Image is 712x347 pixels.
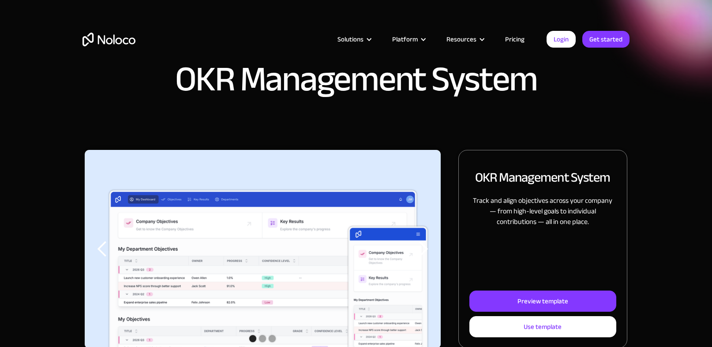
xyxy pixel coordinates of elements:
div: Preview template [517,295,568,307]
a: Pricing [494,34,536,45]
a: Use template [469,316,616,337]
div: Solutions [337,34,363,45]
div: Resources [435,34,494,45]
p: Track and align objectives across your company — from high-level goals to individual contribution... [469,195,616,227]
h2: OKR Management System [475,168,610,187]
div: Show slide 1 of 3 [249,335,256,342]
div: Solutions [326,34,381,45]
div: Use template [524,321,562,332]
div: Show slide 2 of 3 [259,335,266,342]
div: Platform [392,34,418,45]
div: Platform [381,34,435,45]
h1: OKR Management System [175,62,537,97]
a: Preview template [469,291,616,312]
a: Get started [582,31,630,48]
div: Show slide 3 of 3 [269,335,276,342]
a: home [82,33,135,46]
div: Resources [446,34,476,45]
a: Login [547,31,576,48]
